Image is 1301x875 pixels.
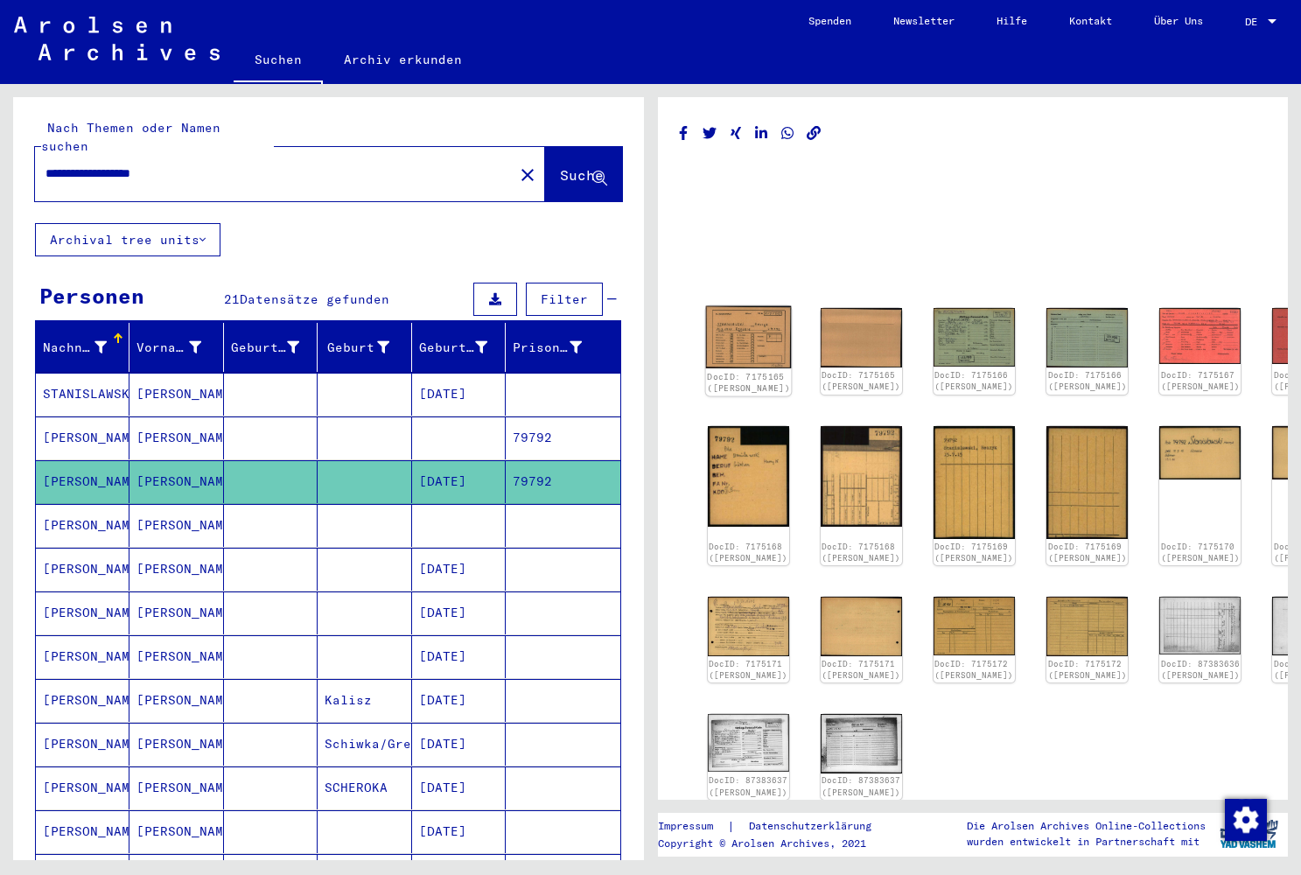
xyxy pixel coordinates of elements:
[412,460,506,503] mat-cell: [DATE]
[129,460,223,503] mat-cell: [PERSON_NAME]
[510,157,545,192] button: Clear
[412,679,506,722] mat-cell: [DATE]
[805,122,823,144] button: Copy link
[36,504,129,547] mat-cell: [PERSON_NAME]
[1161,659,1240,681] a: DocID: 87383636 ([PERSON_NAME])
[36,635,129,678] mat-cell: [PERSON_NAME]
[1048,370,1127,392] a: DocID: 7175166 ([PERSON_NAME])
[129,416,223,459] mat-cell: [PERSON_NAME]
[43,339,107,357] div: Nachname
[967,818,1206,834] p: Die Arolsen Archives Online-Collections
[318,679,411,722] mat-cell: Kalisz
[658,817,727,836] a: Impressum
[1048,542,1127,563] a: DocID: 7175169 ([PERSON_NAME])
[705,306,791,368] img: 001.jpg
[934,308,1015,367] img: 001.jpg
[1046,597,1128,655] img: 002.jpg
[224,291,240,307] span: 21
[412,723,506,766] mat-cell: [DATE]
[821,597,902,656] img: 002.jpg
[545,147,622,201] button: Suche
[129,504,223,547] mat-cell: [PERSON_NAME]
[934,370,1013,392] a: DocID: 7175166 ([PERSON_NAME])
[727,122,745,144] button: Share on Xing
[934,542,1013,563] a: DocID: 7175169 ([PERSON_NAME])
[709,659,787,681] a: DocID: 7175171 ([PERSON_NAME])
[136,333,222,361] div: Vorname
[318,323,411,372] mat-header-cell: Geburt‏
[708,426,789,528] img: 001.jpg
[412,766,506,809] mat-cell: [DATE]
[541,291,588,307] span: Filter
[129,766,223,809] mat-cell: [PERSON_NAME]
[752,122,771,144] button: Share on LinkedIn
[709,775,787,797] a: DocID: 87383637 ([PERSON_NAME])
[412,373,506,416] mat-cell: [DATE]
[821,308,902,367] img: 002.jpg
[36,416,129,459] mat-cell: [PERSON_NAME]
[822,659,900,681] a: DocID: 7175171 ([PERSON_NAME])
[822,542,900,563] a: DocID: 7175168 ([PERSON_NAME])
[36,591,129,634] mat-cell: [PERSON_NAME]
[1161,370,1240,392] a: DocID: 7175167 ([PERSON_NAME])
[1046,308,1128,367] img: 002.jpg
[231,339,299,357] div: Geburtsname
[136,339,200,357] div: Vorname
[708,597,789,655] img: 001.jpg
[412,635,506,678] mat-cell: [DATE]
[967,834,1206,850] p: wurden entwickelt in Partnerschaft mit
[1159,308,1241,364] img: 001.jpg
[36,460,129,503] mat-cell: [PERSON_NAME]
[709,542,787,563] a: DocID: 7175168 ([PERSON_NAME])
[513,333,603,361] div: Prisoner #
[779,122,797,144] button: Share on WhatsApp
[43,333,129,361] div: Nachname
[14,17,220,60] img: Arolsen_neg.svg
[36,373,129,416] mat-cell: STANISLAWSKA
[821,426,902,528] img: 002.jpg
[36,679,129,722] mat-cell: [PERSON_NAME]
[36,766,129,809] mat-cell: [PERSON_NAME]
[129,548,223,591] mat-cell: [PERSON_NAME]
[129,635,223,678] mat-cell: [PERSON_NAME]
[323,38,483,80] a: Archiv erkunden
[412,548,506,591] mat-cell: [DATE]
[560,166,604,184] span: Suche
[240,291,389,307] span: Datensätze gefunden
[526,283,603,316] button: Filter
[36,723,129,766] mat-cell: [PERSON_NAME]
[36,548,129,591] mat-cell: [PERSON_NAME]
[822,775,900,797] a: DocID: 87383637 ([PERSON_NAME])
[231,333,321,361] div: Geburtsname
[234,38,323,84] a: Suchen
[1245,16,1264,28] span: DE
[934,597,1015,655] img: 001.jpg
[129,373,223,416] mat-cell: [PERSON_NAME]
[675,122,693,144] button: Share on Facebook
[39,280,144,311] div: Personen
[1159,426,1241,480] img: 001.jpg
[506,416,619,459] mat-cell: 79792
[934,659,1013,681] a: DocID: 7175172 ([PERSON_NAME])
[707,371,790,394] a: DocID: 7175165 ([PERSON_NAME])
[735,817,892,836] a: Datenschutzerklärung
[1048,659,1127,681] a: DocID: 7175172 ([PERSON_NAME])
[129,810,223,853] mat-cell: [PERSON_NAME]
[36,323,129,372] mat-header-cell: Nachname
[129,591,223,634] mat-cell: [PERSON_NAME]
[318,766,411,809] mat-cell: SCHEROKA
[35,223,220,256] button: Archival tree units
[658,817,892,836] div: |
[701,122,719,144] button: Share on Twitter
[1161,542,1240,563] a: DocID: 7175170 ([PERSON_NAME])
[419,333,509,361] div: Geburtsdatum
[506,323,619,372] mat-header-cell: Prisoner #
[412,591,506,634] mat-cell: [DATE]
[412,810,506,853] mat-cell: [DATE]
[708,714,789,771] img: 001.jpg
[822,370,900,392] a: DocID: 7175165 ([PERSON_NAME])
[41,120,220,154] mat-label: Nach Themen oder Namen suchen
[325,333,410,361] div: Geburt‏
[412,323,506,372] mat-header-cell: Geburtsdatum
[224,323,318,372] mat-header-cell: Geburtsname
